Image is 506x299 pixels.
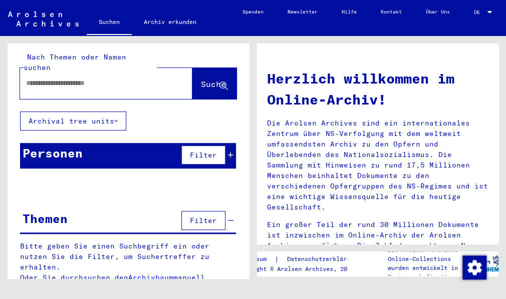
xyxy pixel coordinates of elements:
[235,264,369,273] p: Copyright © Arolsen Archives, 2021
[267,118,488,212] p: Die Arolsen Archives sind ein internationales Zentrum über NS-Verfolgung mit dem weltweit umfasse...
[87,10,132,36] a: Suchen
[20,241,236,283] p: Bitte geben Sie einen Suchbegriff ein oder nutzen Sie die Filter, um Suchertreffer zu erhalten. O...
[192,68,236,99] button: Suche
[190,216,217,225] span: Filter
[24,52,126,72] mat-label: Nach Themen oder Namen suchen
[128,273,173,282] a: Archivbaum
[235,254,369,264] div: |
[190,150,217,159] span: Filter
[23,209,68,227] div: Themen
[181,145,225,164] button: Filter
[267,219,488,261] p: Ein großer Teil der rund 30 Millionen Dokumente ist inzwischen im Online-Archiv der Arolsen Archi...
[8,11,79,26] img: Arolsen_neg.svg
[279,254,369,264] a: Datenschutzerklärung
[388,263,468,281] p: wurden entwickelt in Partnerschaft mit
[462,255,486,279] img: Zustimmung ändern
[181,211,225,230] button: Filter
[23,144,83,162] div: Personen
[474,9,485,15] span: DE
[201,79,226,89] span: Suche
[20,111,126,130] button: Archival tree units
[267,68,488,110] h1: Herzlich willkommen im Online-Archiv!
[132,10,208,34] a: Archiv erkunden
[388,245,468,263] p: Die Arolsen Archives Online-Collections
